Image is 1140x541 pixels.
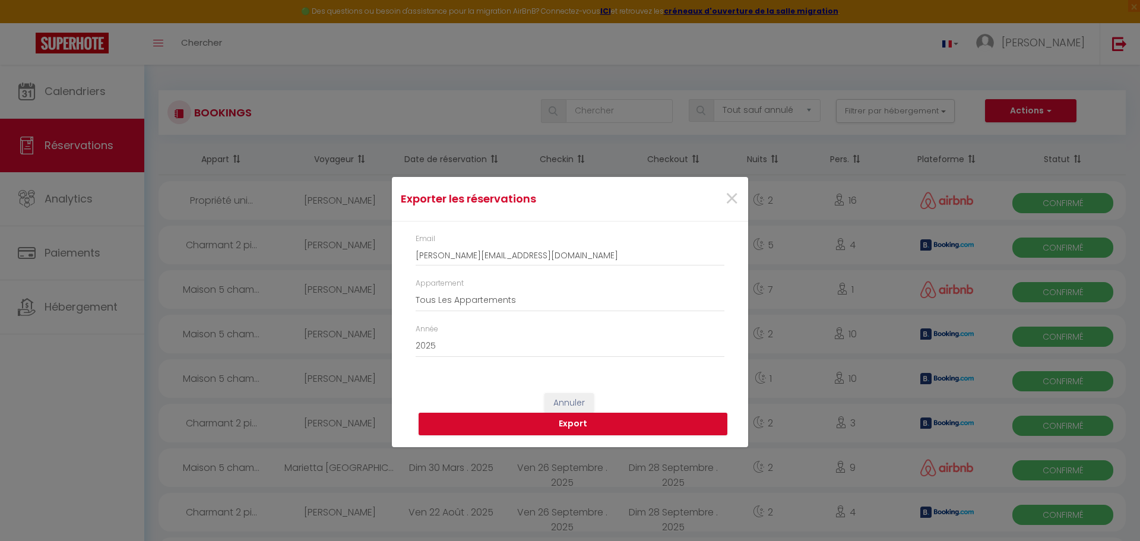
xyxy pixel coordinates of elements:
label: Appartement [416,278,464,289]
span: × [724,181,739,217]
button: Close [724,186,739,212]
button: Export [419,413,727,435]
label: Email [416,233,435,245]
button: Ouvrir le widget de chat LiveChat [9,5,45,40]
h4: Exporter les réservations [401,191,621,207]
label: Année [416,324,438,335]
button: Annuler [544,393,594,413]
